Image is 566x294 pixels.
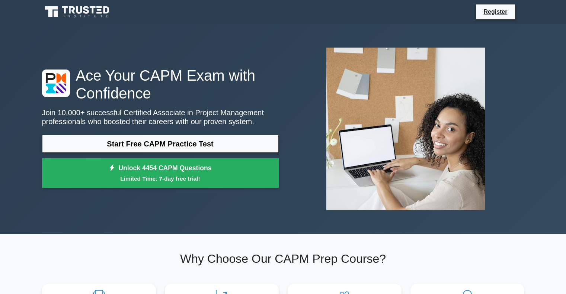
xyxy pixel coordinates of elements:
[42,67,279,102] h1: Ace Your CAPM Exam with Confidence
[42,135,279,153] a: Start Free CAPM Practice Test
[42,158,279,188] a: Unlock 4454 CAPM QuestionsLimited Time: 7-day free trial!
[42,252,524,266] h2: Why Choose Our CAPM Prep Course?
[51,174,269,183] small: Limited Time: 7-day free trial!
[479,7,512,16] a: Register
[42,108,279,126] p: Join 10,000+ successful Certified Associate in Project Management professionals who boosted their...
